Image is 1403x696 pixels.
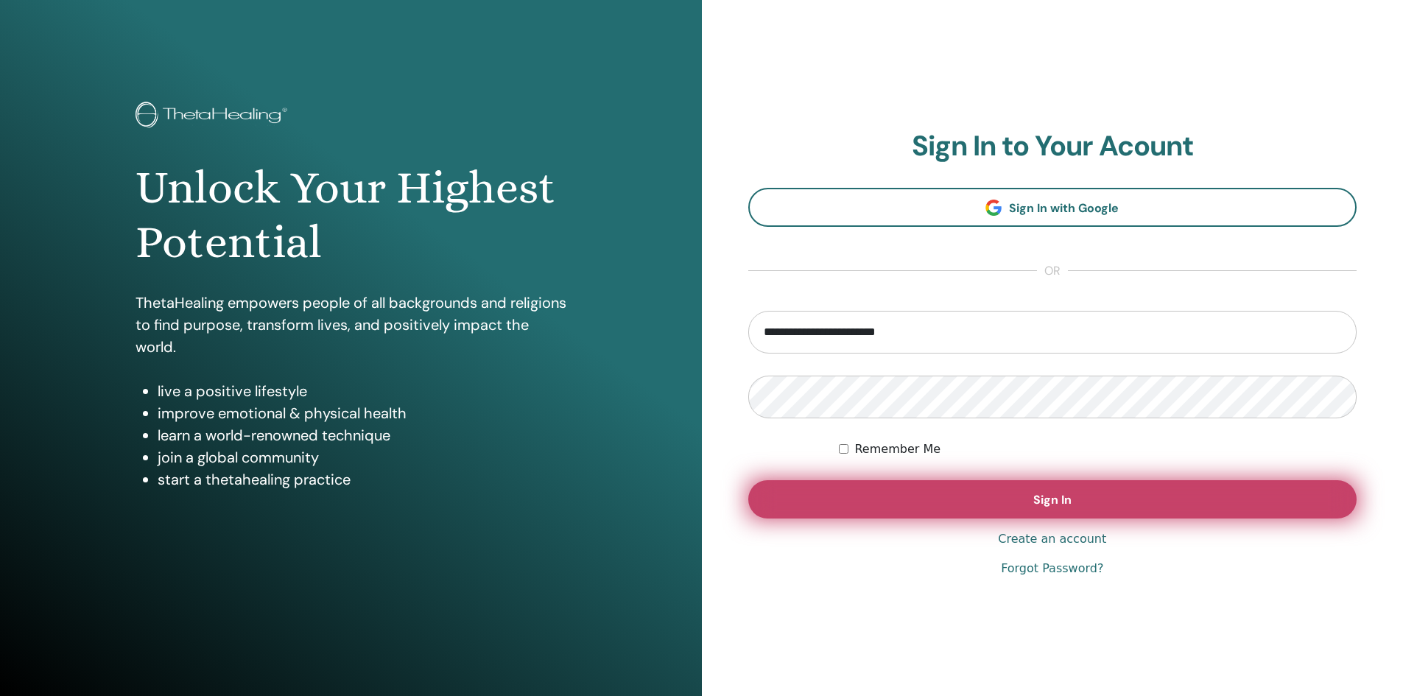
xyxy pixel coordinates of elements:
[158,446,566,468] li: join a global community
[136,292,566,358] p: ThetaHealing empowers people of all backgrounds and religions to find purpose, transform lives, a...
[1001,560,1103,577] a: Forgot Password?
[748,130,1357,164] h2: Sign In to Your Acount
[839,440,1357,458] div: Keep me authenticated indefinitely or until I manually logout
[748,480,1357,519] button: Sign In
[158,424,566,446] li: learn a world-renowned technique
[1037,262,1068,280] span: or
[158,468,566,491] li: start a thetahealing practice
[748,188,1357,227] a: Sign In with Google
[158,380,566,402] li: live a positive lifestyle
[1009,200,1119,216] span: Sign In with Google
[854,440,940,458] label: Remember Me
[1033,492,1072,507] span: Sign In
[158,402,566,424] li: improve emotional & physical health
[998,530,1106,548] a: Create an account
[136,161,566,270] h1: Unlock Your Highest Potential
